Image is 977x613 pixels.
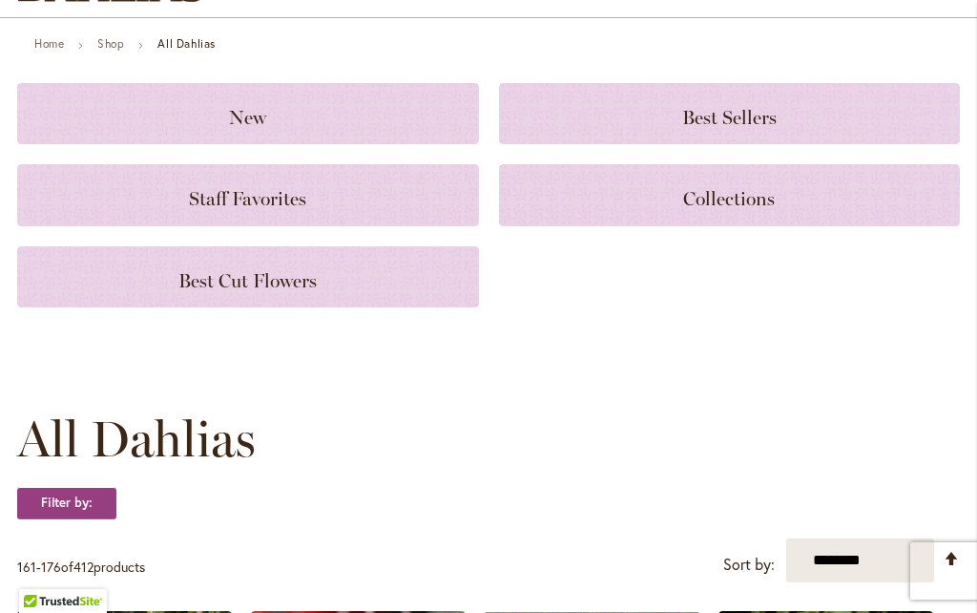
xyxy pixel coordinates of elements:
[499,83,961,144] a: Best Sellers
[17,552,145,582] p: - of products
[97,36,124,51] a: Shop
[17,83,479,144] a: New
[17,246,479,307] a: Best Cut Flowers
[189,187,306,210] span: Staff Favorites
[17,164,479,225] a: Staff Favorites
[73,558,94,576] span: 412
[229,106,266,129] span: New
[157,36,216,51] strong: All Dahlias
[723,547,775,582] label: Sort by:
[683,187,775,210] span: Collections
[17,411,256,468] span: All Dahlias
[499,164,961,225] a: Collections
[34,36,64,51] a: Home
[682,106,777,129] span: Best Sellers
[14,545,68,599] iframe: Launch Accessibility Center
[178,269,317,292] span: Best Cut Flowers
[17,487,116,519] strong: Filter by:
